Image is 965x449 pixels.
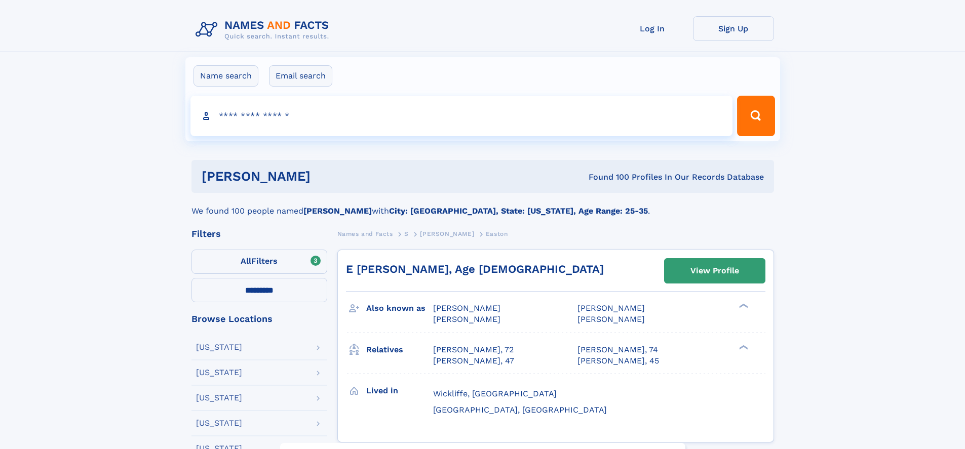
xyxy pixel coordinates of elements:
[577,303,645,313] span: [PERSON_NAME]
[191,229,327,238] div: Filters
[612,16,693,41] a: Log In
[202,170,450,183] h1: [PERSON_NAME]
[190,96,733,136] input: search input
[194,65,258,87] label: Name search
[404,227,409,240] a: S
[577,344,658,355] a: [PERSON_NAME], 74
[404,230,409,237] span: S
[577,314,645,324] span: [PERSON_NAME]
[433,314,500,324] span: [PERSON_NAME]
[303,206,372,216] b: [PERSON_NAME]
[665,259,765,283] a: View Profile
[690,259,739,282] div: View Profile
[420,227,474,240] a: [PERSON_NAME]
[366,341,433,358] h3: Relatives
[433,389,557,398] span: Wickliffe, [GEOGRAPHIC_DATA]
[196,394,242,402] div: [US_STATE]
[241,256,251,266] span: All
[269,65,332,87] label: Email search
[737,303,749,309] div: ❯
[191,250,327,274] label: Filters
[191,16,337,44] img: Logo Names and Facts
[346,263,604,275] a: E [PERSON_NAME], Age [DEMOGRAPHIC_DATA]
[366,382,433,399] h3: Lived in
[433,344,514,355] a: [PERSON_NAME], 72
[337,227,393,240] a: Names and Facts
[366,300,433,317] h3: Also known as
[191,314,327,323] div: Browse Locations
[693,16,774,41] a: Sign Up
[433,303,500,313] span: [PERSON_NAME]
[196,419,242,427] div: [US_STATE]
[486,230,508,237] span: Easton
[420,230,474,237] span: [PERSON_NAME]
[737,96,775,136] button: Search Button
[577,355,659,366] a: [PERSON_NAME], 45
[389,206,648,216] b: City: [GEOGRAPHIC_DATA], State: [US_STATE], Age Range: 25-35
[433,355,514,366] a: [PERSON_NAME], 47
[196,369,242,377] div: [US_STATE]
[449,172,764,183] div: Found 100 Profiles In Our Records Database
[433,405,607,415] span: [GEOGRAPHIC_DATA], [GEOGRAPHIC_DATA]
[191,193,774,217] div: We found 100 people named with .
[737,344,749,350] div: ❯
[196,343,242,351] div: [US_STATE]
